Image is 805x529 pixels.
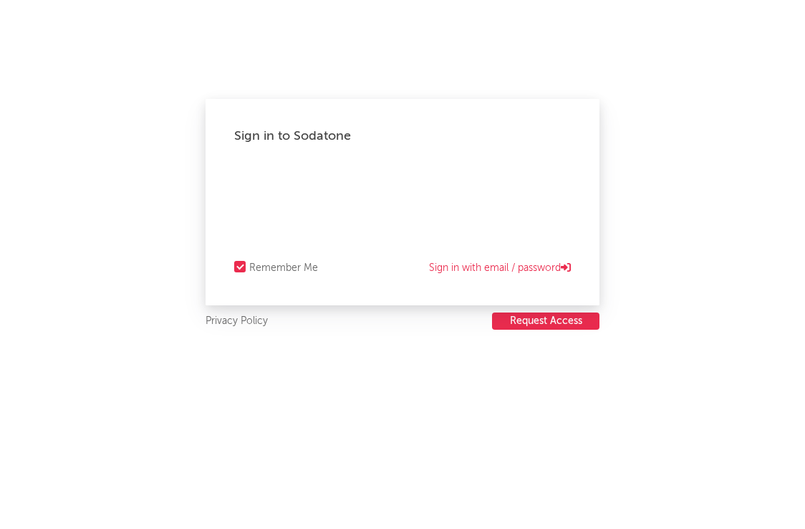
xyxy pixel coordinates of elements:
[492,313,599,330] a: Request Access
[429,259,571,277] a: Sign in with email / password
[206,313,268,330] a: Privacy Policy
[249,259,318,277] div: Remember Me
[234,128,571,145] div: Sign in to Sodatone
[492,313,599,330] button: Request Access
